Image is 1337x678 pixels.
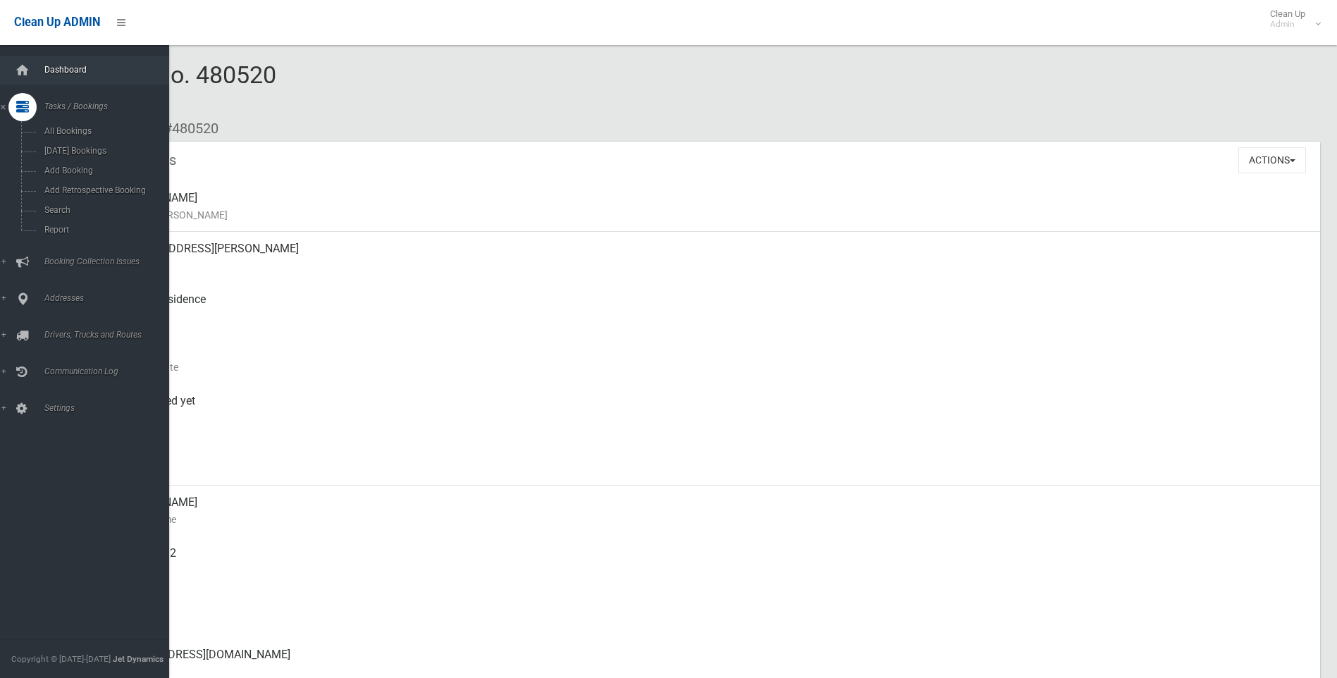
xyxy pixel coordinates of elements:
span: Booking Collection Issues [40,257,180,266]
span: Tasks / Bookings [40,101,180,111]
div: [DATE] [113,435,1309,486]
button: Actions [1238,147,1306,173]
div: Front of Residence [113,283,1309,333]
li: #480520 [154,116,218,142]
span: Search [40,205,168,215]
small: Collection Date [113,359,1309,376]
small: Pickup Point [113,308,1309,325]
span: Booking No. 480520 [62,61,276,116]
span: Report [40,225,168,235]
strong: Jet Dynamics [113,654,164,664]
small: Address [113,257,1309,274]
span: Clean Up [1263,8,1319,30]
span: All Bookings [40,126,168,136]
div: [DATE] [113,333,1309,384]
div: [PERSON_NAME] [113,181,1309,232]
small: Contact Name [113,511,1309,528]
span: Addresses [40,293,180,303]
small: Admin [1270,19,1305,30]
span: Communication Log [40,366,180,376]
div: [PERSON_NAME] [113,486,1309,536]
div: Not collected yet [113,384,1309,435]
div: [STREET_ADDRESS][PERSON_NAME] [113,232,1309,283]
span: Copyright © [DATE]-[DATE] [11,654,111,664]
small: Landline [113,612,1309,629]
small: Zone [113,460,1309,477]
small: Mobile [113,562,1309,579]
span: Dashboard [40,65,180,75]
span: Drivers, Trucks and Routes [40,330,180,340]
span: Clean Up ADMIN [14,16,100,29]
div: None given [113,587,1309,638]
span: Add Booking [40,166,168,175]
span: Settings [40,403,180,413]
span: [DATE] Bookings [40,146,168,156]
div: 0422032032 [113,536,1309,587]
span: Add Retrospective Booking [40,185,168,195]
small: Name of [PERSON_NAME] [113,207,1309,223]
small: Collected At [113,409,1309,426]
